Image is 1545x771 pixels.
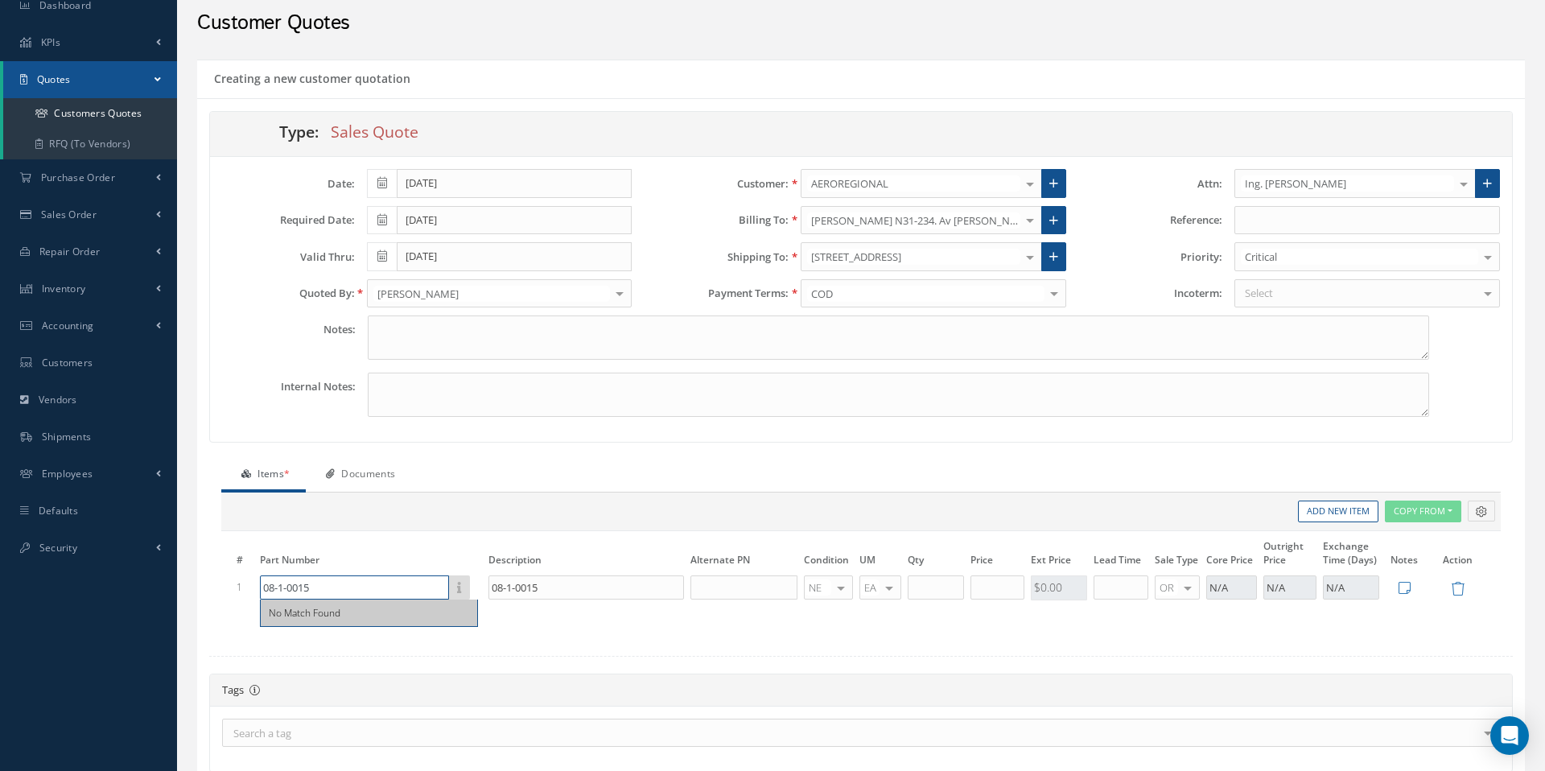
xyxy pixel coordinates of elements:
span: OR [1156,579,1178,596]
th: UM [856,538,904,574]
th: Price [967,538,1028,574]
span: Employees [42,467,93,480]
label: Shipping To: [644,251,789,263]
span: COD [807,286,1044,302]
th: Qty [904,538,967,574]
td: 1 [233,574,257,602]
label: Billing To: [644,214,789,226]
label: Customer: [644,178,789,190]
a: Items [221,459,306,493]
label: Valid Thru: [210,251,355,263]
a: Quotes [3,61,177,98]
label: Internal Notes: [210,373,356,417]
th: Sale Type [1152,538,1203,574]
span: Defaults [39,504,78,517]
span: Ing. [PERSON_NAME] [1241,175,1454,192]
th: Lead Time [1090,538,1152,574]
label: Type: [210,126,319,138]
span: Inventory [42,282,86,295]
h2: Customer Quotes [197,11,1525,35]
th: Exchange Time (Days) [1320,538,1383,574]
span: [STREET_ADDRESS] [807,249,1020,265]
th: Description [485,538,687,574]
div: No Match Found [269,606,340,620]
label: Date: [210,178,355,190]
label: Reference: [1078,214,1223,226]
th: Notes [1382,538,1426,574]
a: RFQ (To Vendors) [3,129,177,159]
span: Quotes [37,72,71,86]
a: Add New Item [1298,501,1378,522]
a: Customers Quotes [3,98,177,129]
th: Outright Price [1260,538,1319,574]
a: Remove Item [1451,583,1465,597]
label: Notes: [210,315,356,360]
span: Accounting [42,319,94,332]
span: Search a tag [229,726,291,742]
span: Sales Quote [331,121,418,142]
span: [PERSON_NAME] [373,286,611,302]
span: EA [860,579,880,596]
span: Security [39,541,77,555]
span: Select [1241,286,1273,302]
label: Payment Terms: [644,287,789,299]
span: Shipments [42,430,92,443]
th: Core Price [1203,538,1260,574]
span: Repair Order [39,245,101,258]
span: NE [805,579,831,596]
span: KPIs [41,35,60,49]
button: Copy From [1385,501,1461,522]
a: Documents [306,459,411,493]
th: Condition [801,538,856,574]
span: Sales Order [41,208,97,221]
label: Priority: [1078,251,1223,263]
label: Quoted By: [210,287,355,299]
span: [PERSON_NAME] N31-234. Av [PERSON_NAME], [GEOGRAPHIC_DATA], [GEOGRAPHIC_DATA], [GEOGRAPHIC_DATA] [807,212,1020,229]
span: Vendors [39,393,77,406]
span: Customers [42,356,93,369]
th: Part Number [257,538,485,574]
th: Action [1426,538,1489,574]
div: Open Intercom Messenger [1490,716,1529,755]
label: Attn: [1078,178,1223,190]
div: Tags [210,674,1512,707]
th: # [233,538,257,574]
th: Ext Price [1028,538,1090,574]
label: Incoterm: [1078,287,1223,299]
h5: Creating a new customer quotation [209,67,410,86]
span: AEROREGIONAL [807,175,1020,192]
span: Purchase Order [41,171,115,184]
th: Alternate PN [687,538,801,574]
div: $0.00 [1031,575,1087,600]
span: Critical [1241,249,1478,265]
label: Required Date: [210,214,355,226]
